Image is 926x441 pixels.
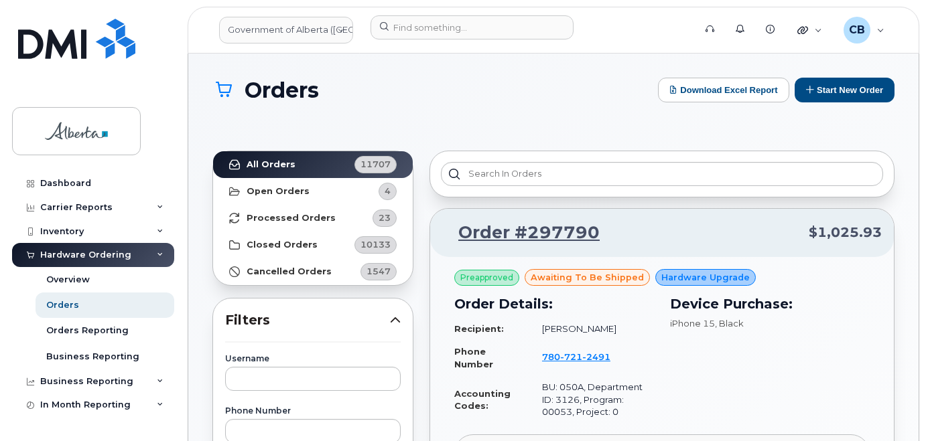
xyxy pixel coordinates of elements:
a: Processed Orders23 [213,205,413,232]
input: Search in orders [441,162,883,186]
span: iPhone 15 [670,318,715,329]
span: 10133 [360,238,391,251]
span: Hardware Upgrade [661,271,750,284]
span: 4 [385,185,391,197]
strong: Phone Number [454,346,493,369]
button: Download Excel Report [658,78,789,102]
span: $1,025.93 [809,223,882,242]
td: [PERSON_NAME] [530,317,654,341]
span: awaiting to be shipped [531,271,644,284]
span: 23 [379,211,391,224]
h3: Order Details: [454,294,654,314]
a: All Orders11707 [213,151,413,178]
span: 2491 [582,351,610,362]
strong: Processed Orders [247,213,336,224]
strong: Accounting Codes: [454,388,511,412]
td: BU: 050A, Department ID: 3126, Program: 00053, Project: 0 [530,375,654,424]
a: Closed Orders10133 [213,232,413,258]
a: Cancelled Orders1547 [213,258,413,285]
span: 780 [542,351,610,362]
strong: Recipient: [454,323,504,334]
a: Open Orders4 [213,178,413,205]
label: Phone Number [225,407,401,415]
span: 1547 [367,265,391,278]
span: Filters [225,311,390,330]
strong: All Orders [247,159,295,170]
strong: Cancelled Orders [247,266,332,277]
h3: Device Purchase: [670,294,870,314]
label: Username [225,355,401,363]
a: Order #297790 [442,221,600,245]
span: 11707 [360,158,391,171]
span: 721 [560,351,582,362]
strong: Open Orders [247,186,310,197]
a: 7807212491 [542,351,626,362]
span: Orders [245,78,319,102]
span: Preapproved [460,272,513,284]
span: , Black [715,318,744,329]
strong: Closed Orders [247,240,318,250]
button: Start New Order [795,78,895,102]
